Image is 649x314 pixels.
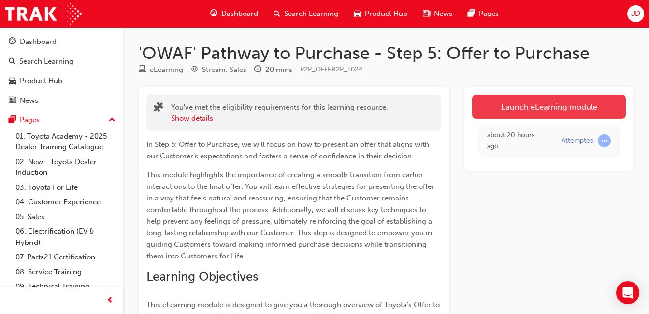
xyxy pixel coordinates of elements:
[627,5,644,22] button: JD
[254,66,261,74] span: clock-icon
[139,64,183,76] div: Type
[631,8,640,19] span: JD
[139,66,146,74] span: learningResourceType_ELEARNING-icon
[4,31,119,111] button: DashboardSearch LearningProduct HubNews
[154,103,163,114] span: puzzle-icon
[12,155,119,180] a: 02. New - Toyota Dealer Induction
[434,8,452,19] span: News
[171,102,388,124] div: You've met the eligibility requirements for this learning resource.
[616,281,639,304] div: Open Intercom Messenger
[479,8,499,19] span: Pages
[202,4,266,24] a: guage-iconDashboard
[150,64,183,75] div: eLearning
[139,43,634,64] h1: 'OWAF' Pathway to Purchase - Step 5: Offer to Purchase
[274,8,280,20] span: search-icon
[460,4,506,24] a: pages-iconPages
[354,8,361,20] span: car-icon
[19,56,73,67] div: Search Learning
[12,195,119,210] a: 04. Customer Experience
[265,64,292,75] div: 20 mins
[4,92,119,110] a: News
[9,77,16,86] span: car-icon
[423,8,430,20] span: news-icon
[9,57,15,66] span: search-icon
[4,111,119,129] button: Pages
[562,136,594,145] div: Attempted
[598,134,611,147] span: learningRecordVerb_ATTEMPT-icon
[12,250,119,265] a: 07. Parts21 Certification
[106,295,114,307] span: prev-icon
[4,33,119,51] a: Dashboard
[9,38,16,46] span: guage-icon
[472,95,626,119] a: Launch eLearning module
[254,64,292,76] div: Duration
[12,224,119,250] a: 06. Electrification (EV & Hybrid)
[210,8,217,20] span: guage-icon
[9,116,16,125] span: pages-icon
[468,8,475,20] span: pages-icon
[146,269,258,284] span: Learning Objectives
[20,75,62,86] div: Product Hub
[12,180,119,195] a: 03. Toyota For Life
[20,95,38,106] div: News
[146,171,436,260] span: This module highlights the importance of creating a smooth transition from earlier interactions t...
[109,114,115,127] span: up-icon
[202,64,246,75] div: Stream: Sales
[266,4,346,24] a: search-iconSearch Learning
[20,114,40,126] div: Pages
[284,8,338,19] span: Search Learning
[5,3,82,25] img: Trak
[487,130,547,152] div: Thu Sep 18 2025 15:58:31 GMT+1000 (Australian Eastern Standard Time)
[171,113,213,124] button: Show details
[12,265,119,280] a: 08. Service Training
[20,36,57,47] div: Dashboard
[221,8,258,19] span: Dashboard
[12,210,119,225] a: 05. Sales
[9,97,16,105] span: news-icon
[365,8,407,19] span: Product Hub
[146,140,431,160] span: In Step 5: Offer to Purchase, we will focus on how to present an offer that aligns with our Custo...
[346,4,415,24] a: car-iconProduct Hub
[191,66,198,74] span: target-icon
[12,279,119,294] a: 09. Technical Training
[300,65,362,73] span: Learning resource code
[4,53,119,71] a: Search Learning
[191,64,246,76] div: Stream
[4,72,119,90] a: Product Hub
[12,129,119,155] a: 01. Toyota Academy - 2025 Dealer Training Catalogue
[415,4,460,24] a: news-iconNews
